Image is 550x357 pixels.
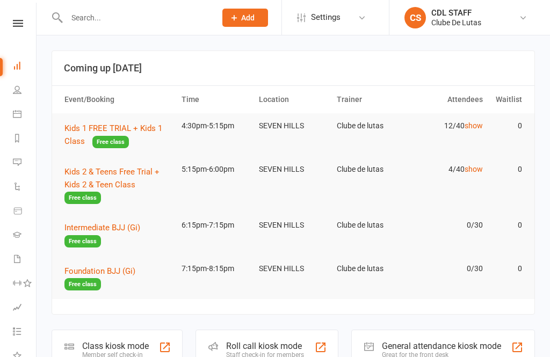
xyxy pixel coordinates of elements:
a: Calendar [13,103,37,127]
th: Time [177,86,255,113]
td: SEVEN HILLS [254,213,332,238]
th: Attendees [410,86,488,113]
span: Foundation BJJ (Gi) [64,266,135,276]
span: Kids 1 FREE TRIAL + Kids 1 Class [64,123,162,146]
td: SEVEN HILLS [254,256,332,281]
div: Roll call kiosk mode [226,341,304,351]
td: 12/40 [410,113,488,139]
a: show [465,165,483,173]
td: 0/30 [410,256,488,281]
a: Product Sales [13,200,37,224]
th: Trainer [332,86,410,113]
button: Intermediate BJJ (Gi)Free class [64,221,172,247]
td: Clube de lutas [332,157,410,182]
span: Free class [64,278,101,290]
td: Clube de lutas [332,256,410,281]
div: Class kiosk mode [82,341,149,351]
input: Search... [63,10,208,25]
td: SEVEN HILLS [254,113,332,139]
span: Free class [92,136,129,148]
span: Kids 2 & Teens Free Trial + Kids 2 & Teen Class [64,167,160,190]
span: Add [241,13,255,22]
td: 4/40 [410,157,488,182]
a: Assessments [13,296,37,320]
td: 0 [488,157,526,182]
th: Event/Booking [60,86,177,113]
div: General attendance kiosk mode [382,341,501,351]
button: Foundation BJJ (Gi)Free class [64,265,172,291]
a: Dashboard [13,55,37,79]
div: Clube De Lutas [431,18,481,27]
div: CDL STAFF [431,8,481,18]
td: 6:15pm-7:15pm [177,213,255,238]
th: Waitlist [488,86,526,113]
button: Kids 1 FREE TRIAL + Kids 1 ClassFree class [64,122,172,148]
span: Settings [311,5,341,30]
button: Kids 2 & Teens Free Trial + Kids 2 & Teen ClassFree class [64,165,172,205]
td: 0 [488,213,526,238]
td: 5:15pm-6:00pm [177,157,255,182]
td: 0 [488,113,526,139]
td: SEVEN HILLS [254,157,332,182]
span: Free class [64,235,101,247]
td: 4:30pm-5:15pm [177,113,255,139]
td: 0 [488,256,526,281]
td: 7:15pm-8:15pm [177,256,255,281]
td: Clube de lutas [332,213,410,238]
a: show [465,121,483,130]
a: People [13,79,37,103]
span: Free class [64,192,101,204]
th: Location [254,86,332,113]
td: 0/30 [410,213,488,238]
h3: Coming up [DATE] [64,63,523,74]
a: Reports [13,127,37,151]
td: Clube de lutas [332,113,410,139]
button: Add [222,9,268,27]
span: Intermediate BJJ (Gi) [64,223,140,232]
div: CS [404,7,426,28]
